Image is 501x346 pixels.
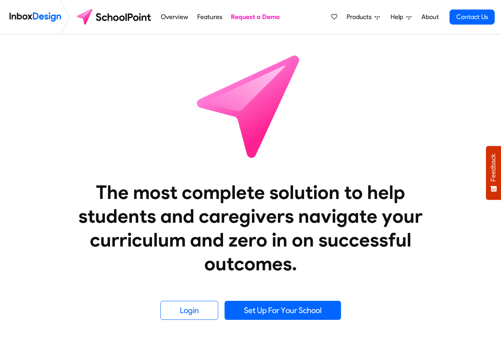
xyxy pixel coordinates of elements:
[195,9,224,25] a: Features
[450,10,495,25] a: Contact Us
[387,9,415,25] a: Help
[347,12,375,22] span: Products
[486,146,501,200] button: Feedback - Show survey
[63,180,439,275] heading: The most complete solution to help students and caregivers navigate your curriculum and zero in o...
[225,301,341,320] a: Set Up For Your School
[391,12,406,22] span: Help
[419,9,441,25] a: About
[490,154,497,182] span: Feedback
[73,8,156,27] img: schoolpoint logo
[343,9,383,25] a: Products
[229,9,282,25] a: Request a Demo
[159,9,190,25] a: Overview
[160,301,218,320] a: Login
[179,34,322,177] img: icon_schoolpoint.svg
